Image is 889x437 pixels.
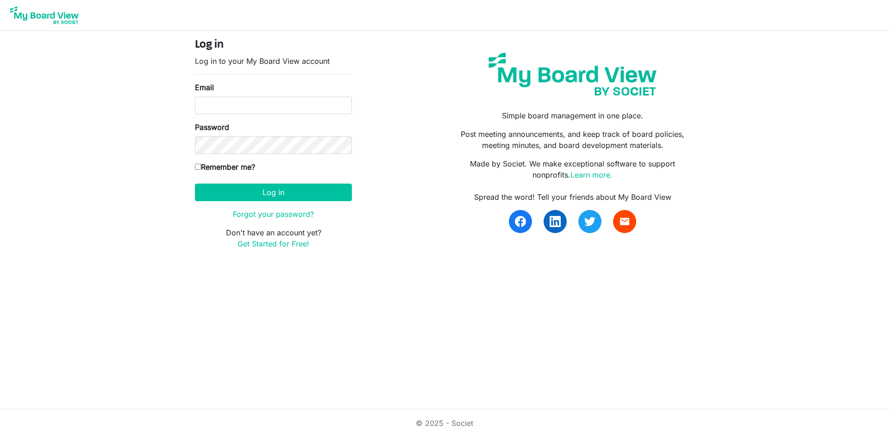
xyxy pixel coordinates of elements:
img: my-board-view-societ.svg [482,46,664,103]
button: Log in [195,184,352,201]
img: My Board View Logo [7,4,81,27]
p: Log in to your My Board View account [195,55,352,67]
label: Password [195,122,229,133]
h4: Log in [195,38,352,52]
a: Get Started for Free! [238,239,309,248]
input: Remember me? [195,164,201,170]
p: Simple board management in one place. [451,110,694,121]
img: facebook.svg [515,216,526,227]
a: Learn more. [570,170,613,179]
label: Remember me? [195,161,255,172]
a: © 2025 - Societ [416,419,473,428]
p: Don't have an account yet? [195,227,352,249]
p: Made by Societ. We make exceptional software to support nonprofits. [451,158,694,180]
a: Forgot your password? [233,209,314,219]
span: email [619,216,630,227]
label: Email [195,82,214,93]
p: Post meeting announcements, and keep track of board policies, meeting minutes, and board developm... [451,129,694,151]
img: linkedin.svg [550,216,561,227]
img: twitter.svg [584,216,595,227]
div: Spread the word! Tell your friends about My Board View [451,191,694,203]
a: email [613,210,636,233]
